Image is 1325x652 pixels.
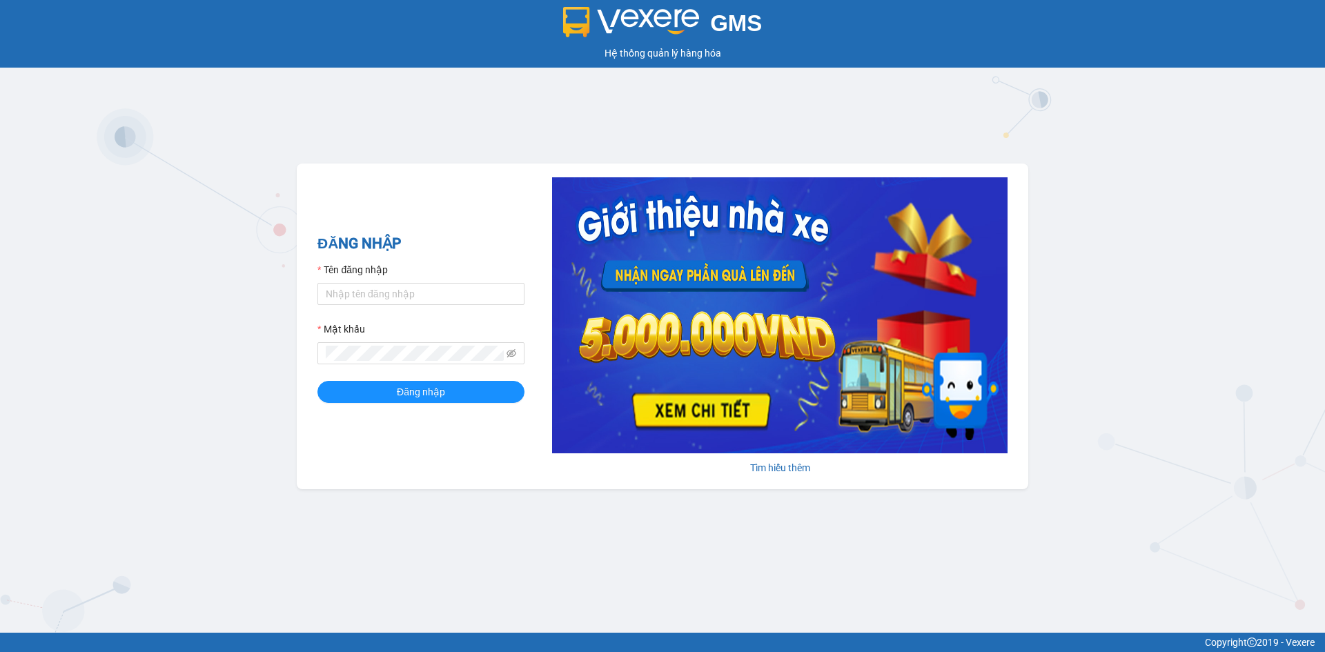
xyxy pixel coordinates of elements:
label: Mật khẩu [317,322,365,337]
h2: ĐĂNG NHẬP [317,233,524,255]
span: GMS [710,10,762,36]
button: Đăng nhập [317,381,524,403]
label: Tên đăng nhập [317,262,388,277]
input: Tên đăng nhập [317,283,524,305]
span: eye-invisible [507,348,516,358]
div: Hệ thống quản lý hàng hóa [3,46,1322,61]
span: copyright [1247,638,1257,647]
a: GMS [563,21,763,32]
div: Tìm hiểu thêm [552,460,1008,475]
span: Đăng nhập [397,384,445,399]
input: Mật khẩu [326,346,504,361]
img: logo 2 [563,7,700,37]
div: Copyright 2019 - Vexere [10,635,1315,650]
img: banner-0 [552,177,1008,453]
